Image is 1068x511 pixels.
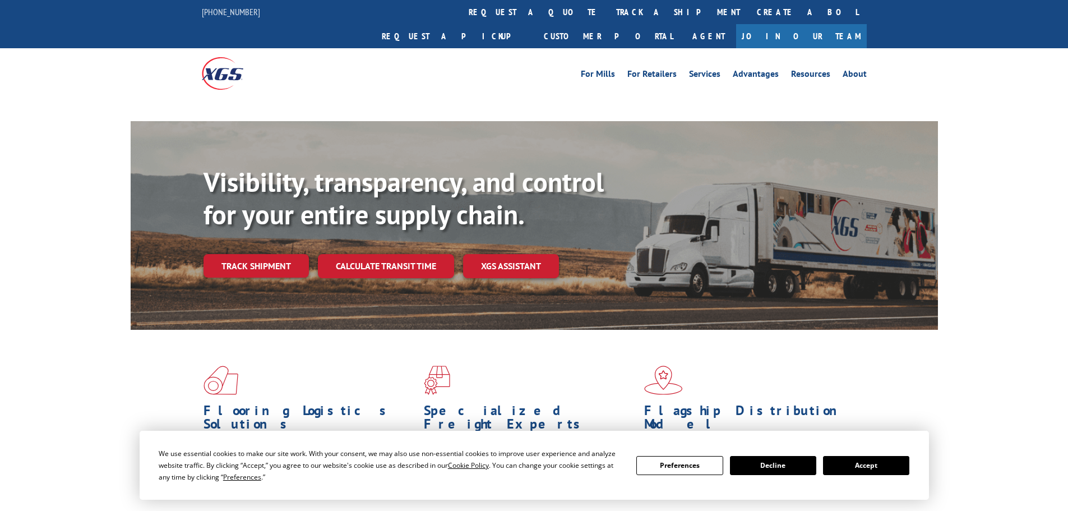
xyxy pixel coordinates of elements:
[636,456,723,475] button: Preferences
[644,404,856,436] h1: Flagship Distribution Model
[535,24,681,48] a: Customer Portal
[140,431,929,500] div: Cookie Consent Prompt
[681,24,736,48] a: Agent
[823,456,909,475] button: Accept
[644,366,683,395] img: xgs-icon-flagship-distribution-model-red
[204,254,309,278] a: Track shipment
[730,456,816,475] button: Decline
[448,461,489,470] span: Cookie Policy
[424,366,450,395] img: xgs-icon-focused-on-flooring-red
[581,70,615,82] a: For Mills
[791,70,830,82] a: Resources
[627,70,677,82] a: For Retailers
[204,404,415,436] h1: Flooring Logistics Solutions
[736,24,867,48] a: Join Our Team
[223,472,261,482] span: Preferences
[689,70,720,82] a: Services
[202,6,260,17] a: [PHONE_NUMBER]
[463,254,559,278] a: XGS ASSISTANT
[318,254,454,278] a: Calculate transit time
[373,24,535,48] a: Request a pickup
[204,164,604,232] b: Visibility, transparency, and control for your entire supply chain.
[733,70,779,82] a: Advantages
[159,448,623,483] div: We use essential cookies to make our site work. With your consent, we may also use non-essential ...
[204,366,238,395] img: xgs-icon-total-supply-chain-intelligence-red
[843,70,867,82] a: About
[424,404,636,436] h1: Specialized Freight Experts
